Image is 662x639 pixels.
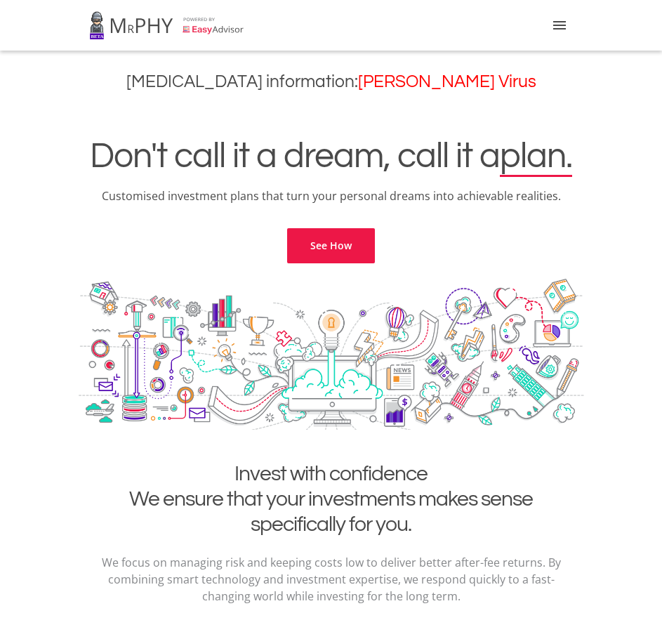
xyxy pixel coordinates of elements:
[358,73,536,91] a: [PERSON_NAME] Virus
[287,228,375,263] a: See How
[89,554,574,605] p: We focus on managing risk and keeping costs low to deliver better after-fee returns. By combining...
[22,186,640,206] p: Customised investment plans that turn your personal dreams into achievable realities.
[11,72,651,92] h3: [MEDICAL_DATA] information:
[545,11,574,39] button: Toggle navigation
[500,138,572,175] span: plan.
[551,17,568,34] i: menu
[22,133,640,180] h1: Don't call it a dream, call it a
[89,461,574,537] h2: Invest with confidence We ensure that your investments makes sense specifically for you.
